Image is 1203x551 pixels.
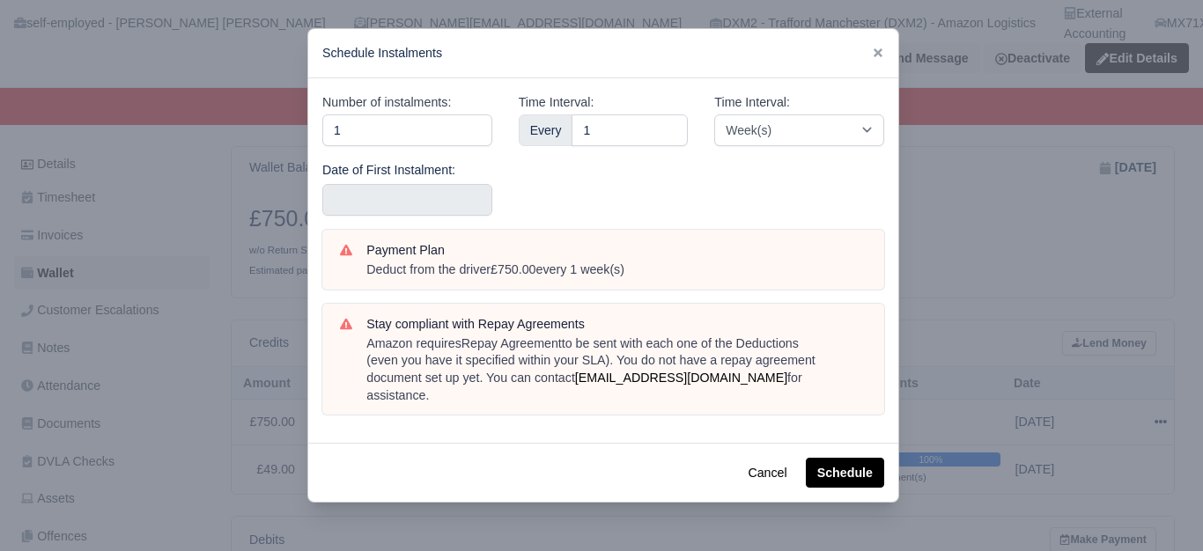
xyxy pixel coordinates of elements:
[575,371,787,385] a: [EMAIL_ADDRESS][DOMAIN_NAME]
[366,243,867,258] h6: Payment Plan
[366,317,867,332] h6: Stay compliant with Repay Agreements
[519,114,573,146] div: Every
[322,92,451,113] label: Number of instalments:
[366,261,867,279] div: Deduct from the driver every 1 week(s)
[366,335,867,404] div: Amazon requires to be sent with each one of the Deductions (even you have it specified within you...
[308,29,898,78] div: Schedule Instalments
[322,160,455,180] label: Date of First Instalment:
[1115,467,1203,551] iframe: Chat Widget
[461,336,562,350] strong: Repay Agreement
[714,92,790,113] label: Time Interval:
[736,458,798,488] button: Cancel
[806,458,884,488] button: Schedule
[519,92,594,113] label: Time Interval:
[491,262,535,276] strong: £750.00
